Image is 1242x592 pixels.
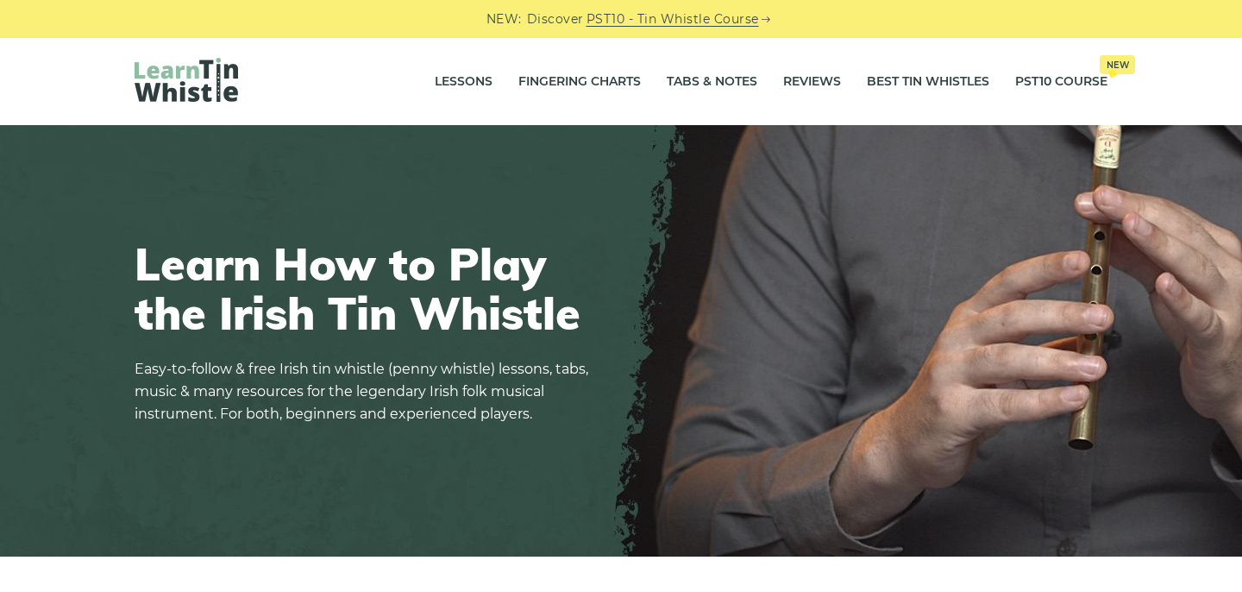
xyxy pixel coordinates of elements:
[867,60,989,104] a: Best Tin Whistles
[518,60,641,104] a: Fingering Charts
[435,60,492,104] a: Lessons
[135,58,238,102] img: LearnTinWhistle.com
[135,358,600,425] p: Easy-to-follow & free Irish tin whistle (penny whistle) lessons, tabs, music & many resources for...
[667,60,757,104] a: Tabs & Notes
[1100,55,1135,74] span: New
[1015,60,1107,104] a: PST10 CourseNew
[783,60,841,104] a: Reviews
[135,239,600,337] h1: Learn How to Play the Irish Tin Whistle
